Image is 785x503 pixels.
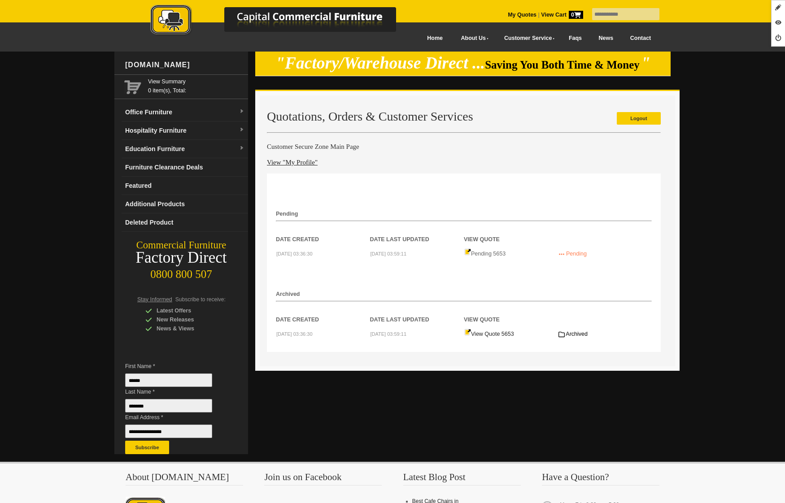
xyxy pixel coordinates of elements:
[126,473,243,486] h3: About [DOMAIN_NAME]
[370,302,464,324] th: Date Last Updated
[114,264,248,281] div: 0800 800 507
[371,251,407,256] small: [DATE] 03:59:11
[560,28,590,48] a: Faqs
[451,28,494,48] a: About Us
[464,221,558,244] th: View Quote
[494,28,560,48] a: Customer Service
[264,473,382,486] h3: Join us on Facebook
[122,195,248,213] a: Additional Products
[122,140,248,158] a: Education Furnituredropdown
[148,77,244,86] a: View Summary
[464,331,514,337] a: View Quote 5653
[622,28,659,48] a: Contact
[122,52,248,78] div: [DOMAIN_NAME]
[276,291,300,297] strong: Archived
[145,315,231,324] div: New Releases
[114,239,248,251] div: Commercial Furniture
[617,112,661,125] a: Logout
[126,4,440,40] a: Capital Commercial Furniture Logo
[508,12,536,18] a: My Quotes
[175,296,226,303] span: Subscribe to receive:
[464,248,471,256] img: Quote-icon
[464,302,558,324] th: View Quote
[370,221,464,244] th: Date Last Updated
[566,331,588,337] span: Archived
[239,109,244,114] img: dropdown
[275,54,485,72] em: "Factory/Warehouse Direct ...
[540,12,583,18] a: View Cart0
[371,331,407,337] small: [DATE] 03:59:11
[464,329,471,336] img: Quote-icon
[125,387,226,396] span: Last Name *
[137,296,172,303] span: Stay Informed
[122,121,248,140] a: Hospitality Furnituredropdown
[122,177,248,195] a: Featured
[125,373,212,387] input: First Name *
[276,251,313,256] small: [DATE] 03:36:30
[276,302,370,324] th: Date Created
[541,12,583,18] strong: View Cart
[114,251,248,264] div: Factory Direct
[590,28,622,48] a: News
[403,473,521,486] h3: Latest Blog Post
[542,473,659,486] h3: Have a Question?
[145,306,231,315] div: Latest Offers
[239,146,244,151] img: dropdown
[239,127,244,133] img: dropdown
[276,211,298,217] strong: Pending
[641,54,650,72] em: "
[267,159,318,166] a: View "My Profile"
[125,399,212,412] input: Last Name *
[569,11,583,19] span: 0
[267,142,661,151] h4: Customer Secure Zone Main Page
[464,244,558,263] td: Pending 5653
[148,77,244,94] span: 0 item(s), Total:
[145,324,231,333] div: News & Views
[566,251,587,257] span: Pending
[276,331,313,337] small: [DATE] 03:36:30
[267,110,661,123] h2: Quotations, Orders & Customer Services
[122,103,248,121] a: Office Furnituredropdown
[125,362,226,371] span: First Name *
[122,213,248,232] a: Deleted Product
[276,221,370,244] th: Date Created
[126,4,440,37] img: Capital Commercial Furniture Logo
[485,59,640,71] span: Saving You Both Time & Money
[122,158,248,177] a: Furniture Clearance Deals
[125,441,169,454] button: Subscribe
[125,425,212,438] input: Email Address *
[125,413,226,422] span: Email Address *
